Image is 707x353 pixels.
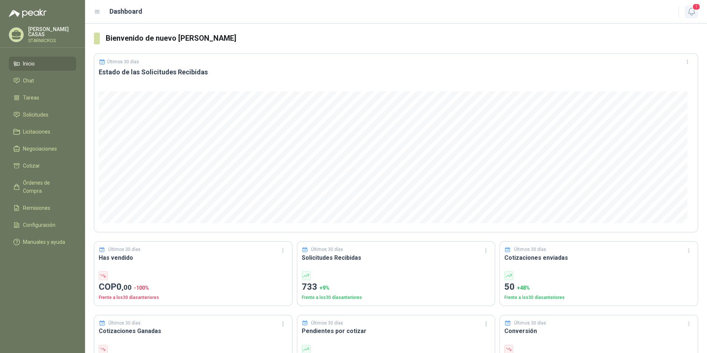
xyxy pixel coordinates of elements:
[23,221,55,229] span: Configuración
[9,142,76,156] a: Negociaciones
[28,38,76,43] p: STARMICROS
[107,59,139,64] p: Últimos 30 días
[108,246,141,253] p: Últimos 30 días
[99,294,288,301] p: Frente a los 30 días anteriores
[9,201,76,215] a: Remisiones
[9,57,76,71] a: Inicio
[9,9,47,18] img: Logo peakr
[23,145,57,153] span: Negociaciones
[9,108,76,122] a: Solicitudes
[514,320,546,327] p: Últimos 30 días
[134,285,149,291] span: -100 %
[302,253,491,262] h3: Solicitudes Recibidas
[122,283,132,292] span: ,00
[28,27,76,37] p: [PERSON_NAME] CASAS
[9,91,76,105] a: Tareas
[9,74,76,88] a: Chat
[302,294,491,301] p: Frente a los 30 días anteriores
[23,238,65,246] span: Manuales y ayuda
[116,282,132,292] span: 0
[302,326,491,336] h3: Pendientes por cotizar
[9,159,76,173] a: Cotizar
[504,294,693,301] p: Frente a los 30 días anteriores
[23,128,50,136] span: Licitaciones
[106,33,698,44] h3: Bienvenido de nuevo [PERSON_NAME]
[23,111,48,119] span: Solicitudes
[23,204,50,212] span: Remisiones
[504,280,693,294] p: 50
[319,285,329,291] span: + 9 %
[9,125,76,139] a: Licitaciones
[23,179,69,195] span: Órdenes de Compra
[504,253,693,262] h3: Cotizaciones enviadas
[685,5,698,19] button: 1
[9,176,76,198] a: Órdenes de Compra
[302,280,491,294] p: 733
[108,320,141,327] p: Últimos 30 días
[311,246,343,253] p: Últimos 30 días
[99,253,288,262] h3: Has vendido
[9,218,76,232] a: Configuración
[99,326,288,336] h3: Cotizaciones Ganadas
[23,77,34,85] span: Chat
[692,3,700,10] span: 1
[9,235,76,249] a: Manuales y ayuda
[109,6,142,17] h1: Dashboard
[23,162,40,170] span: Cotizar
[23,94,39,102] span: Tareas
[99,280,288,294] p: COP
[504,326,693,336] h3: Conversión
[311,320,343,327] p: Últimos 30 días
[514,246,546,253] p: Últimos 30 días
[517,285,530,291] span: + 48 %
[23,60,35,68] span: Inicio
[99,68,693,77] h3: Estado de las Solicitudes Recibidas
